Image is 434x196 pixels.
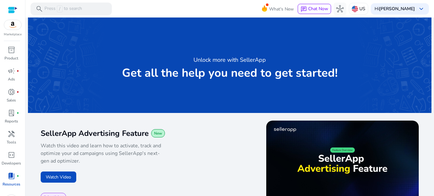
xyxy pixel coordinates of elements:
[417,5,425,13] span: keyboard_arrow_down
[298,4,331,14] button: chatChat Now
[17,70,19,72] span: fiber_manual_record
[3,181,20,187] p: Resources
[301,6,307,12] span: chat
[308,24,432,191] iframe: SalesIQ Chatwindow
[379,6,415,12] b: [PERSON_NAME]
[41,171,76,183] button: Watch Video
[41,142,167,165] p: Watch this video and learn how to activate, track and optimize your ad campaigns using SellerApp'...
[8,88,15,96] span: donut_small
[57,5,63,12] span: /
[7,139,16,145] p: Tools
[336,5,344,13] span: hub
[17,112,19,114] span: fiber_manual_record
[8,151,15,159] span: code_blocks
[4,32,22,37] p: Marketplace
[193,55,266,64] h3: Unlock more with SellerApp
[4,55,18,61] p: Product
[269,3,294,15] span: What's New
[8,130,15,138] span: handyman
[8,46,15,54] span: inventory_2
[7,97,16,103] p: Sales
[5,118,18,124] p: Reports
[334,3,346,15] button: hub
[8,76,15,82] p: Ads
[308,6,328,12] span: Chat Now
[44,5,82,12] p: Press to search
[17,175,19,177] span: fiber_manual_record
[375,7,415,11] p: Hi
[154,131,162,136] span: New
[352,6,358,12] img: us.svg
[8,109,15,117] span: lab_profile
[8,172,15,180] span: book_4
[359,3,365,14] p: US
[41,128,149,138] span: SellerApp Advertising Feature
[17,91,19,93] span: fiber_manual_record
[8,67,15,75] span: campaign
[122,67,338,80] p: Get all the help you need to get started!
[2,160,21,166] p: Developers
[36,5,43,13] span: search
[4,20,21,30] img: amazon.svg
